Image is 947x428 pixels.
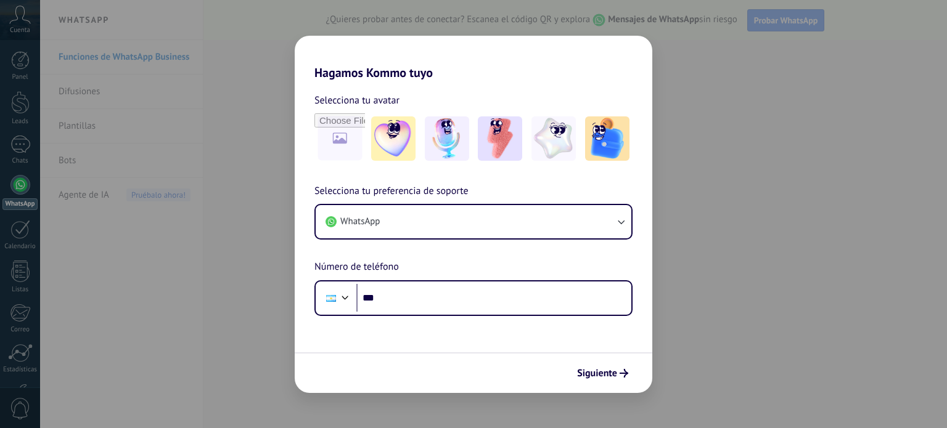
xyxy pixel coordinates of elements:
[478,116,522,161] img: -3.jpeg
[295,36,652,80] h2: Hagamos Kommo tuyo
[531,116,576,161] img: -4.jpeg
[340,216,380,228] span: WhatsApp
[314,259,399,275] span: Número de teléfono
[425,116,469,161] img: -2.jpeg
[319,285,343,311] div: Argentina: + 54
[577,369,617,378] span: Siguiente
[585,116,629,161] img: -5.jpeg
[314,92,400,108] span: Selecciona tu avatar
[371,116,416,161] img: -1.jpeg
[314,184,469,200] span: Selecciona tu preferencia de soporte
[572,363,634,384] button: Siguiente
[316,205,631,238] button: WhatsApp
